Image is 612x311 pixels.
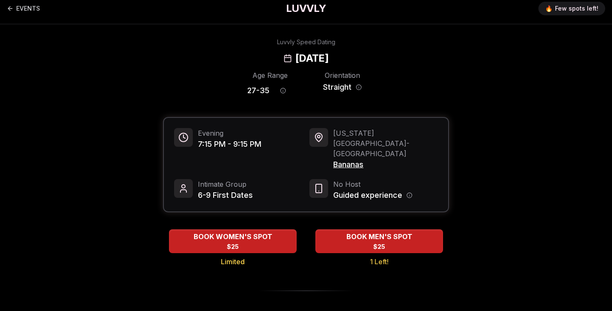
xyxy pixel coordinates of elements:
span: No Host [333,179,412,189]
span: Evening [198,128,261,138]
span: 🔥 [545,4,552,13]
span: $25 [227,243,239,251]
span: BOOK WOMEN'S SPOT [192,231,274,242]
span: Straight [323,81,352,93]
span: 27 - 35 [247,85,269,97]
button: BOOK MEN'S SPOT - 1 Left! [315,229,443,253]
button: Orientation information [356,84,362,90]
div: Luvvly Speed Dating [277,38,335,46]
div: Orientation [320,70,365,80]
span: 6-9 First Dates [198,189,253,201]
button: Host information [406,192,412,198]
span: Few spots left! [555,4,598,13]
span: Bananas [333,159,438,171]
h2: [DATE] [295,51,329,65]
span: Intimate Group [198,179,253,189]
div: Age Range [247,70,292,80]
button: BOOK WOMEN'S SPOT - Limited [169,229,297,253]
button: Age range information [274,81,292,100]
span: Limited [221,257,245,267]
span: [US_STATE][GEOGRAPHIC_DATA] - [GEOGRAPHIC_DATA] [333,128,438,159]
a: LUVVLY [286,2,326,15]
span: $25 [373,243,385,251]
span: Guided experience [333,189,402,201]
span: 7:15 PM - 9:15 PM [198,138,261,150]
span: 1 Left! [370,257,389,267]
span: BOOK MEN'S SPOT [345,231,414,242]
